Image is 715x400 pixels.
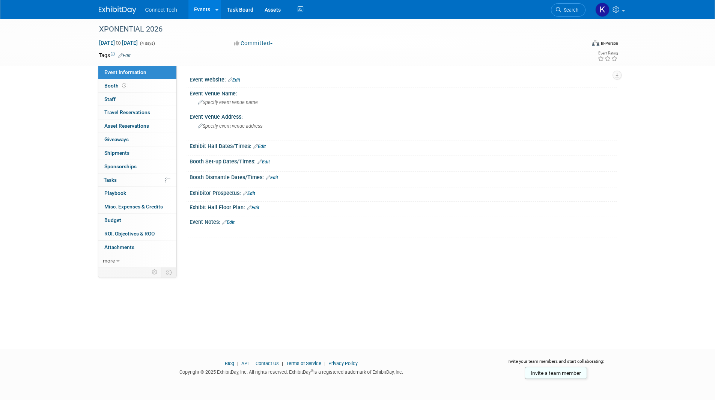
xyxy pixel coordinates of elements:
[104,136,129,142] span: Giveaways
[190,202,617,211] div: Exhibit Hall Floor Plan:
[253,144,266,149] a: Edit
[198,123,262,129] span: Specify event venue address
[561,7,578,13] span: Search
[198,100,258,105] span: Specify event venue name
[322,361,327,366] span: |
[98,133,176,146] a: Giveaways
[235,361,240,366] span: |
[145,7,177,13] span: Connect Tech
[525,367,587,379] a: Invite a team member
[98,200,176,213] a: Misc. Expenses & Credits
[190,156,617,166] div: Booth Set-up Dates/Times:
[241,361,248,366] a: API
[190,172,617,181] div: Booth Dismantle Dates/Times:
[104,244,134,250] span: Attachments
[190,187,617,197] div: Exhibitor Prospectus:
[139,41,155,46] span: (4 days)
[228,77,240,83] a: Edit
[592,40,599,46] img: Format-Inperson.png
[222,220,235,225] a: Edit
[104,83,128,89] span: Booth
[541,39,619,50] div: Event Format
[266,175,278,180] a: Edit
[98,93,176,106] a: Staff
[98,254,176,267] a: more
[98,106,176,119] a: Travel Reservations
[115,40,122,46] span: to
[161,267,176,277] td: Toggle Event Tabs
[104,163,137,169] span: Sponsorships
[98,214,176,227] a: Budget
[104,217,121,223] span: Budget
[190,216,617,226] div: Event Notes:
[98,241,176,254] a: Attachments
[118,53,131,58] a: Edit
[98,79,176,92] a: Booth
[190,140,617,150] div: Exhibit Hall Dates/Times:
[104,69,146,75] span: Event Information
[247,205,259,210] a: Edit
[99,39,138,46] span: [DATE] [DATE]
[98,160,176,173] a: Sponsorships
[99,367,485,376] div: Copyright © 2025 ExhibitDay, Inc. All rights reserved. ExhibitDay is a registered trademark of Ex...
[104,190,126,196] span: Playbook
[120,83,128,88] span: Booth not reserved yet
[280,361,285,366] span: |
[104,150,129,156] span: Shipments
[104,231,155,237] span: ROI, Objectives & ROO
[104,177,117,183] span: Tasks
[495,358,617,370] div: Invite your team members and start collaborating:
[148,267,161,277] td: Personalize Event Tab Strip
[190,74,617,84] div: Event Website:
[98,146,176,160] a: Shipments
[104,123,149,129] span: Asset Reservations
[225,361,234,366] a: Blog
[98,174,176,187] a: Tasks
[311,369,313,373] sup: ®
[598,51,618,55] div: Event Rating
[256,361,279,366] a: Contact Us
[601,41,618,46] div: In-Person
[99,51,131,59] td: Tags
[104,204,163,210] span: Misc. Expenses & Credits
[98,227,176,240] a: ROI, Objectives & ROO
[104,96,116,102] span: Staff
[190,88,617,97] div: Event Venue Name:
[551,3,586,17] a: Search
[286,361,321,366] a: Terms of Service
[243,191,255,196] a: Edit
[98,187,176,200] a: Playbook
[98,119,176,133] a: Asset Reservations
[103,258,115,264] span: more
[104,109,150,115] span: Travel Reservations
[98,66,176,79] a: Event Information
[328,361,358,366] a: Privacy Policy
[595,3,610,17] img: Kara Price
[96,23,574,36] div: XPONENTIAL 2026
[257,159,270,165] a: Edit
[250,361,254,366] span: |
[99,6,136,14] img: ExhibitDay
[190,111,617,121] div: Event Venue Address:
[231,39,276,47] button: Committed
